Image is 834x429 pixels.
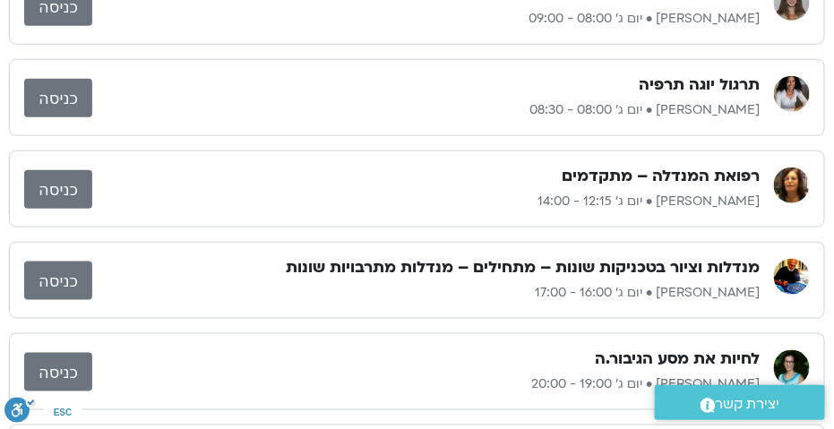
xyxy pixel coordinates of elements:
h3: תרגול יוגה תרפיה [639,74,760,96]
p: [PERSON_NAME] • יום ג׳ 08:00 - 09:00 [92,8,760,30]
p: [PERSON_NAME] • יום ג׳ 19:00 - 20:00 [92,373,760,395]
p: [PERSON_NAME] • יום ג׳ 12:15 - 14:00 [92,191,760,212]
a: יצירת קשר [655,385,825,420]
a: כניסה [24,353,92,391]
img: תמר לינצבסקי [774,350,810,386]
span: יצירת קשר [716,392,780,416]
img: רונית הולנדר [774,167,810,203]
a: כניסה [24,79,92,117]
h3: לחיות את מסע הגיבור.ה [595,348,760,370]
a: כניסה [24,262,92,300]
img: איתן קדמי [774,259,810,295]
a: כניסה [24,170,92,209]
p: [PERSON_NAME] • יום ג׳ 08:00 - 08:30 [92,99,760,121]
p: [PERSON_NAME] • יום ג׳ 16:00 - 17:00 [92,282,760,304]
img: ענת קדר [774,76,810,112]
h3: רפואת המנדלה – מתקדמים [562,166,760,187]
h3: מנדלות וציור בטכניקות שונות – מתחילים – מנדלות מתרבויות שונות [286,257,760,279]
